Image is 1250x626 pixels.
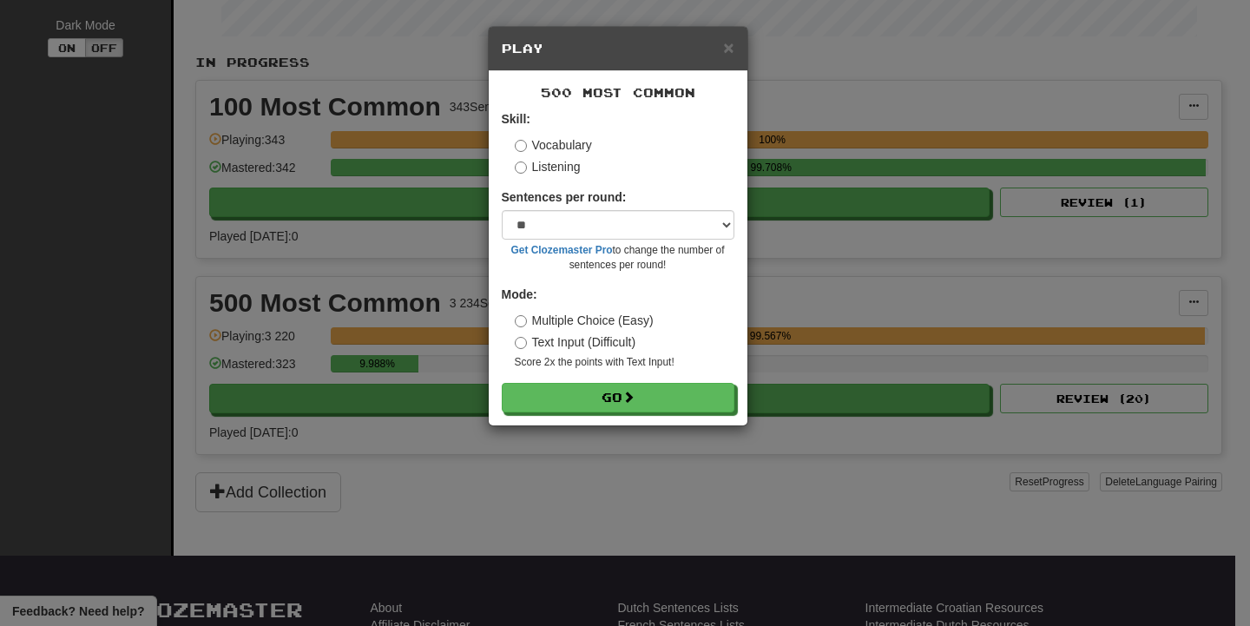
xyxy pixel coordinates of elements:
[502,287,537,301] strong: Mode:
[515,333,636,351] label: Text Input (Difficult)
[515,312,654,329] label: Multiple Choice (Easy)
[515,158,581,175] label: Listening
[515,315,527,327] input: Multiple Choice (Easy)
[541,85,695,100] span: 500 Most Common
[511,244,613,256] a: Get Clozemaster Pro
[515,161,527,174] input: Listening
[502,40,734,57] h5: Play
[723,38,734,56] button: Close
[502,243,734,273] small: to change the number of sentences per round!
[502,188,627,206] label: Sentences per round:
[723,37,734,57] span: ×
[515,337,527,349] input: Text Input (Difficult)
[515,136,592,154] label: Vocabulary
[502,383,734,412] button: Go
[515,140,527,152] input: Vocabulary
[515,355,734,370] small: Score 2x the points with Text Input !
[502,112,530,126] strong: Skill:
